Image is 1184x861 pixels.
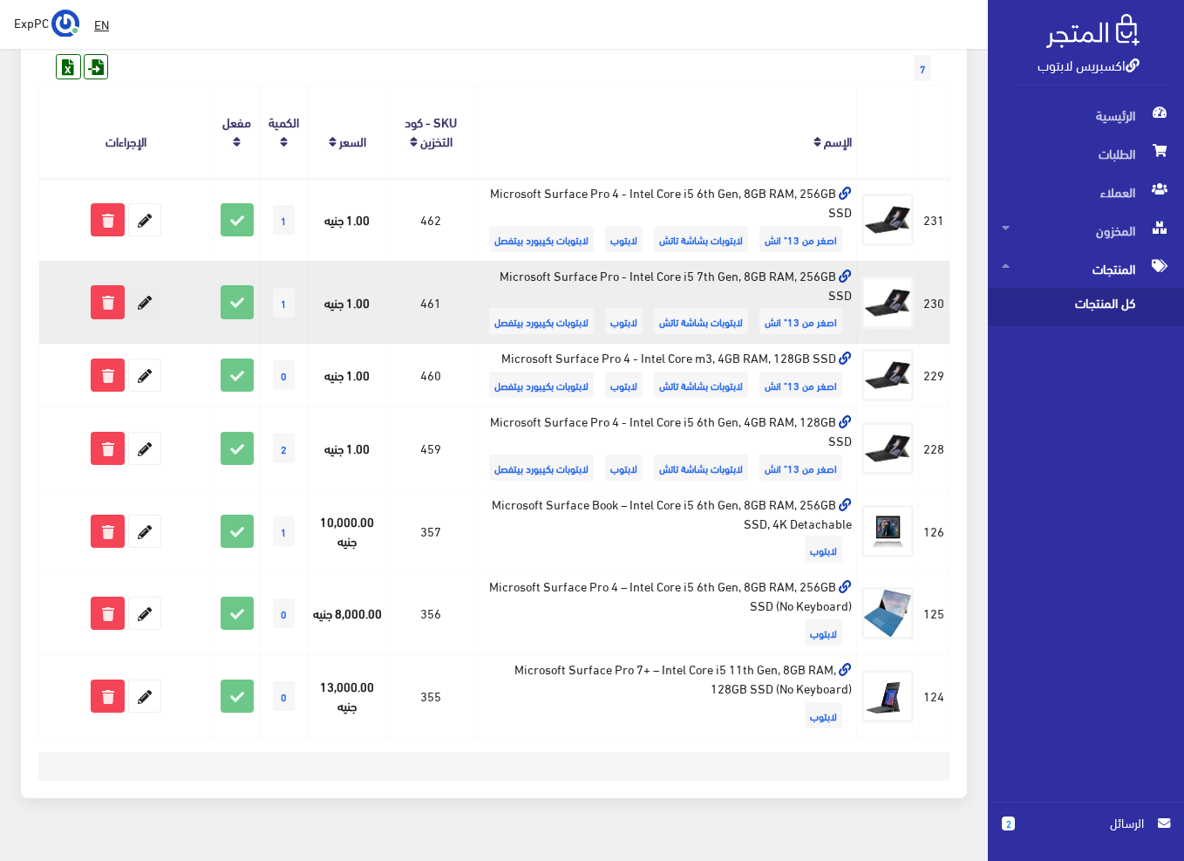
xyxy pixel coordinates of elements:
a: المنتجات [988,249,1184,288]
span: الطلبات [1002,134,1170,173]
span: 0 [273,598,295,628]
td: 229 [919,344,949,407]
img: microsoft-surface-pro-4-intel-core-i5-6th-gen-4gb-ram-128gb-ssd.jpg [861,422,914,475]
span: 1 [273,205,295,235]
a: العملاء [988,173,1184,211]
span: لابتوبات بكيبورد بيتفصل [489,372,594,398]
a: 2 الرسائل [1002,813,1170,851]
a: السعر [339,128,366,153]
a: الرئيسية [988,96,1184,134]
span: لابتوبات بشاشة تاتش [654,372,748,398]
th: الإجراءات [39,86,214,178]
span: العملاء [1002,173,1170,211]
span: ExpPC [14,11,49,33]
span: 0 [273,681,295,711]
span: لابتوب [605,226,643,252]
td: 1.00 جنيه [308,344,387,407]
a: الطلبات [988,134,1184,173]
td: 8,000.00 جنيه [308,572,387,655]
span: لابتوبات بكيبورد بيتفصل [489,226,594,252]
span: لابتوبات بكيبورد بيتفصل [489,308,594,334]
td: 459 [387,407,475,490]
a: اكسبريس لابتوب [1038,51,1140,77]
a: المخزون [988,211,1184,249]
span: 1 [273,288,295,318]
a: EN [87,9,116,40]
img: microsoft-surface-pro-4-intel-core-m3-4gb-ram-128gb-ssd.jpg [861,349,914,401]
iframe: Drift Widget Chat Controller [21,741,87,808]
img: . [1046,14,1140,48]
td: Microsoft Surface Pro - Intel Core i5 7th Gen, 8GB RAM, 256GB SSD [474,261,856,344]
td: 460 [387,344,475,407]
span: 1 [273,516,295,546]
td: Microsoft Surface Pro 4 - Intel Core m3, 4GB RAM, 128GB SSD [474,344,856,407]
td: 357 [387,489,475,572]
td: 462 [387,178,475,261]
td: Microsoft Surface Pro 4 - Intel Core i5 6th Gen, 8GB RAM, 256GB SSD [474,178,856,261]
span: اصغر من 13" انش [759,454,842,481]
td: 1.00 جنيه [308,178,387,261]
td: 228 [919,407,949,490]
a: الكمية [269,109,299,133]
span: كل المنتجات [1002,288,1134,326]
span: اصغر من 13" انش [759,372,842,398]
span: لابتوب [805,536,842,563]
a: ... ExpPC [14,9,79,37]
td: 10,000.00 جنيه [308,489,387,572]
span: اصغر من 13" انش [759,308,842,334]
a: كل المنتجات [988,288,1184,326]
img: microsoft-surface-pro-7-intel-core-i5-11th-gen-8gb-ram-128gb-ssd-no-keyboard.jpg [861,670,914,722]
img: microsoft-surface-book-intel-core-i5-6th-gen-8gb-ram-256gb-ssd-4k-detachable.jpg [861,505,914,557]
a: الإسم [824,128,852,153]
td: Microsoft Surface Pro 4 - Intel Core i5 6th Gen, 4GB RAM, 128GB SSD [474,407,856,490]
span: لابتوبات بشاشة تاتش [654,226,748,252]
td: Microsoft Surface Book – Intel Core i5 6th Gen, 8GB RAM, 256GB SSD, 4K Detachable [474,489,856,572]
img: microsoft-surface-pro-intel-core-i5-7th-gen-8gb-ram-256gb-ssd.jpg [861,277,914,329]
span: لابتوبات بشاشة تاتش [654,454,748,481]
td: 13,000.00 جنيه [308,654,387,737]
span: 0 [273,360,295,390]
td: 125 [919,572,949,655]
u: EN [94,13,109,35]
span: المنتجات [1002,249,1170,288]
td: 355 [387,654,475,737]
td: 231 [919,178,949,261]
span: 7 [915,55,931,81]
span: اصغر من 13" انش [759,226,842,252]
span: الرسائل [1029,813,1144,832]
td: Microsoft Surface Pro 4 – Intel Core i5 6th Gen, 8GB RAM, 256GB SSD (No Keyboard) [474,572,856,655]
td: 1.00 جنيه [308,407,387,490]
img: microsoft-surface-pro-4-intel-core-i5-6th-gen-8gb-ram-256gb-ssd-no-keyboard.jpg [861,587,914,639]
img: ... [51,10,79,38]
span: لابتوبات بكيبورد بيتفصل [489,454,594,481]
td: Microsoft Surface Pro 7+ – Intel Core i5 11th Gen, 8GB RAM, 128GB SSD (No Keyboard) [474,654,856,737]
a: مفعل [222,109,251,133]
span: لابتوب [605,308,643,334]
td: 230 [919,261,949,344]
span: 2 [273,434,295,463]
img: microsoft-surface-pro-4-intel-core-i5-6th-gen-8gb-ram-256gb-ssd.jpg [861,194,914,246]
span: المخزون [1002,211,1170,249]
span: لابتوب [605,454,643,481]
span: لابتوب [805,619,842,646]
td: 1.00 جنيه [308,261,387,344]
a: SKU - كود التخزين [405,109,457,153]
span: لابتوبات بشاشة تاتش [654,308,748,334]
span: لابتوب [805,702,842,728]
td: 356 [387,572,475,655]
span: 2 [1002,817,1015,830]
td: 461 [387,261,475,344]
span: الرئيسية [1002,96,1170,134]
span: لابتوب [605,372,643,398]
td: 124 [919,654,949,737]
td: 126 [919,489,949,572]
